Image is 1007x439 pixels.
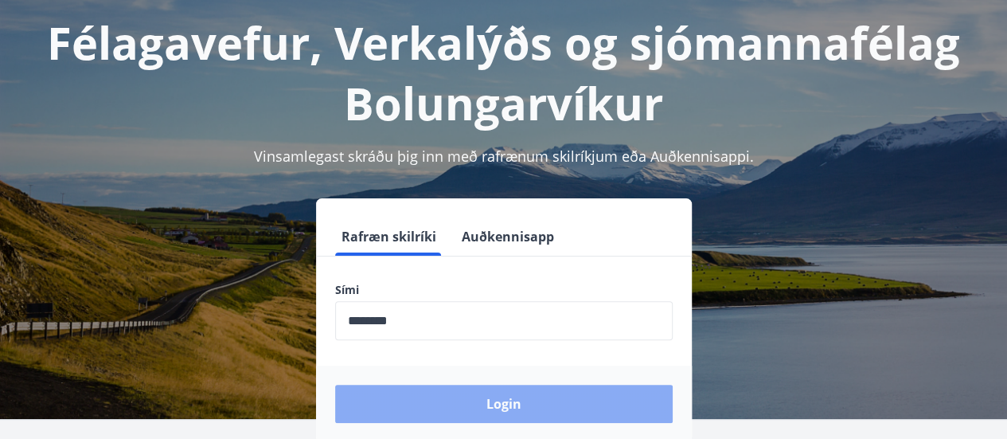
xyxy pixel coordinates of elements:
h1: Félagavefur, Verkalýðs og sjómannafélag Bolungarvíkur [19,12,988,133]
button: Auðkennisapp [455,218,560,256]
button: Rafræn skilríki [335,218,443,256]
label: Sími [335,282,673,298]
span: Vinsamlegast skráðu þig inn með rafrænum skilríkjum eða Auðkennisappi. [254,147,754,166]
button: Login [335,385,673,423]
